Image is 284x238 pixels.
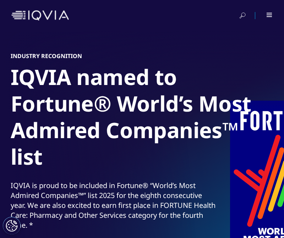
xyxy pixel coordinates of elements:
h5: Industry Recognition [11,52,82,59]
p: IQVIA is proud to be included in Fortune® “World’s Most Admired Companies™” list 2025 for the eig... [11,181,218,234]
button: Cookies Settings [3,217,21,234]
img: IQVIA Healthcare Information Technology and Pharma Clinical Research Company [11,10,69,21]
h1: IQVIA named to Fortune® World’s Most Admired Companies™ list [11,64,273,174]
